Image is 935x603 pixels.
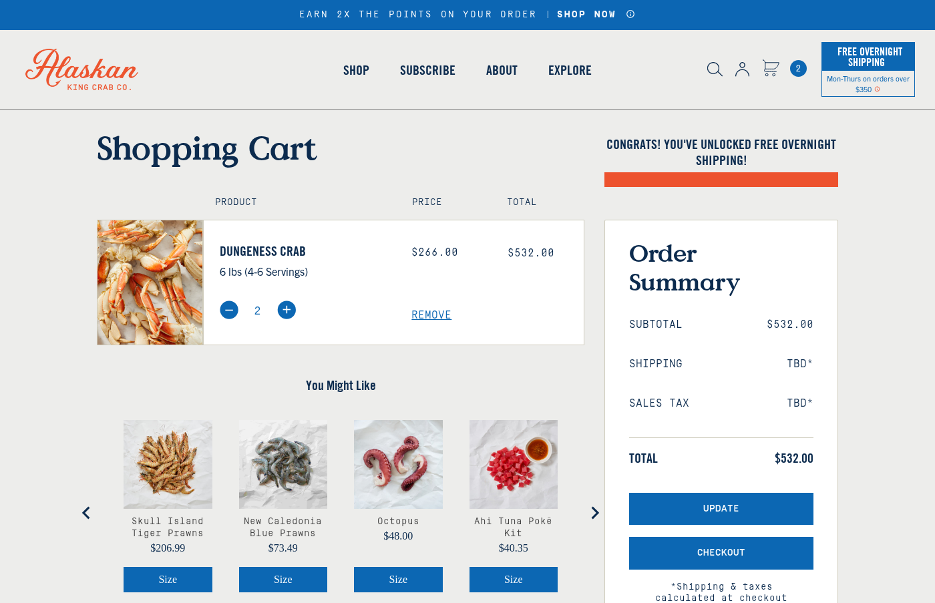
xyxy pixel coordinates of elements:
button: Select New Caledonia Blue Prawns size [239,567,328,592]
h4: Congrats! You've unlocked FREE OVERNIGHT SHIPPING! [604,136,838,168]
span: Size [158,574,177,585]
img: Dungeness Crab - 6 lbs (4-6 Servings) [98,220,202,345]
a: Subscribe [385,32,471,108]
span: Sales Tax [629,397,689,410]
span: $206.99 [150,542,185,554]
h4: You Might Like [97,377,584,393]
span: $73.49 [268,542,298,554]
span: $532.00 [508,247,554,259]
img: plus [277,300,296,319]
span: Size [274,574,293,585]
span: Shipping [629,358,683,371]
button: Checkout [629,537,813,570]
span: Update [703,504,739,515]
img: minus [220,300,238,319]
img: account [735,62,749,77]
p: 6 lbs (4-6 Servings) [220,262,392,280]
img: search [707,62,723,77]
div: $266.00 [411,246,488,259]
h1: Shopping Cart [97,128,584,167]
span: 2 [790,60,807,77]
a: Cart [790,60,807,77]
span: Size [504,574,523,585]
button: Select Ahi Tuna Poké Kit size [470,567,558,592]
span: $532.00 [767,319,813,331]
img: Caledonia blue prawns on parchment paper [239,420,328,509]
span: Checkout [697,548,745,559]
h4: Total [507,197,572,208]
button: Select Skull Island Tiger Prawns size [124,567,212,592]
a: Remove [411,309,584,322]
button: Update [629,493,813,526]
a: Dungeness Crab [220,243,392,259]
a: Announcement Bar Modal [626,9,636,19]
div: EARN 2X THE POINTS ON YOUR ORDER | [299,9,636,21]
img: Alaskan King Crab Co. logo [7,30,157,109]
span: Free Overnight Shipping [834,41,902,72]
span: Mon-Thurs on orders over $350 [827,73,910,93]
img: Skull Island Prawns [124,420,212,509]
img: Ahi Tuna and wasabi sauce [470,420,558,509]
a: SHOP NOW [552,9,621,21]
span: Size [389,574,407,585]
span: $40.35 [499,542,528,554]
span: Shipping Notice Icon [874,84,880,93]
h4: Price [412,197,478,208]
a: Explore [533,32,607,108]
h4: Product [215,197,384,208]
strong: SHOP NOW [557,9,616,20]
button: Next slide [581,499,608,526]
a: Shop [328,32,385,108]
a: Cart [762,59,779,79]
button: Go to last slide [73,499,100,526]
span: Subtotal [629,319,683,331]
span: Total [629,450,658,466]
span: $532.00 [775,450,813,466]
a: About [471,32,533,108]
h3: Order Summary [629,238,813,296]
button: Select Octopus size [354,567,443,592]
img: Octopus on parchment paper. [354,420,443,509]
span: $48.00 [383,530,413,542]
